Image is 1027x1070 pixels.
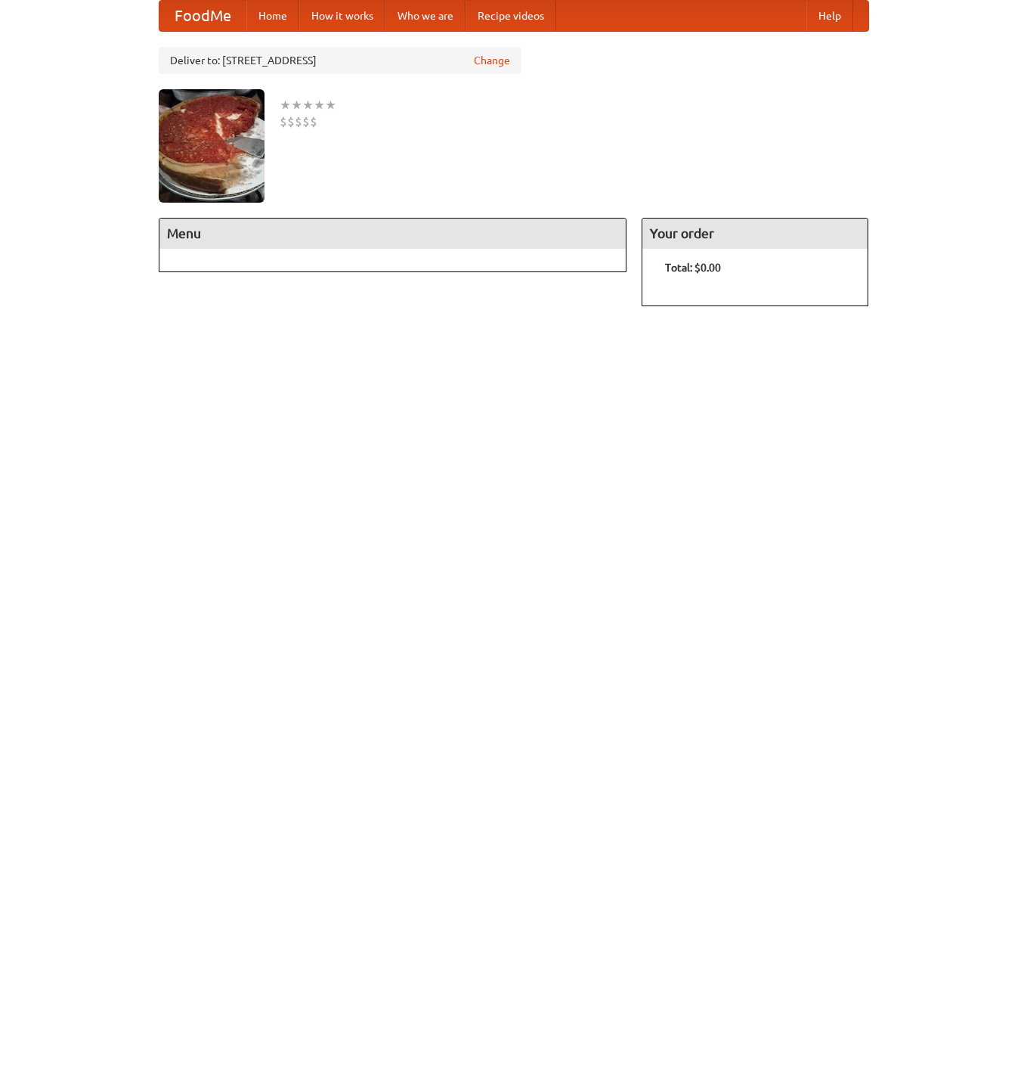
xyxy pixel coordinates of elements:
li: ★ [280,97,291,113]
div: Deliver to: [STREET_ADDRESS] [159,47,521,74]
li: ★ [325,97,336,113]
li: ★ [314,97,325,113]
li: $ [280,113,287,130]
a: Home [246,1,299,31]
li: $ [302,113,310,130]
h4: Menu [159,219,626,249]
li: ★ [302,97,314,113]
a: Change [474,53,510,68]
a: How it works [299,1,385,31]
h4: Your order [642,219,868,249]
a: Help [806,1,853,31]
li: $ [287,113,295,130]
li: $ [295,113,302,130]
a: Recipe videos [466,1,556,31]
img: angular.jpg [159,89,264,203]
a: FoodMe [159,1,246,31]
li: $ [310,113,317,130]
li: ★ [291,97,302,113]
a: Who we are [385,1,466,31]
b: Total: $0.00 [665,262,721,274]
